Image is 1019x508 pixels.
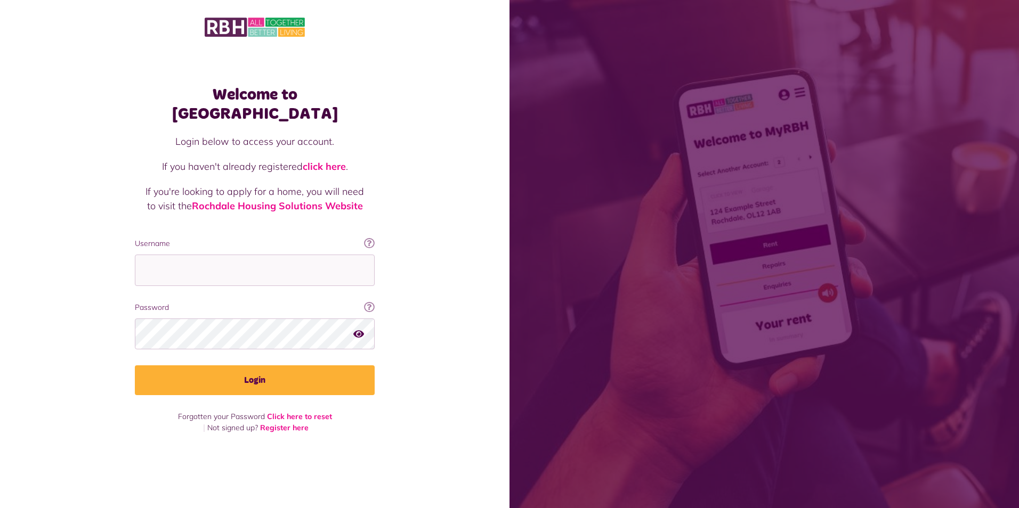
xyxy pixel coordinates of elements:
[260,423,309,432] a: Register here
[178,412,265,421] span: Forgotten your Password
[145,184,364,213] p: If you're looking to apply for a home, you will need to visit the
[145,159,364,174] p: If you haven't already registered .
[135,85,375,124] h1: Welcome to [GEOGRAPHIC_DATA]
[135,238,375,249] label: Username
[145,134,364,149] p: Login below to access your account.
[207,423,258,432] span: Not signed up?
[303,160,346,173] a: click here
[267,412,332,421] a: Click here to reset
[192,200,363,212] a: Rochdale Housing Solutions Website
[205,16,305,38] img: MyRBH
[135,365,375,395] button: Login
[135,302,375,313] label: Password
